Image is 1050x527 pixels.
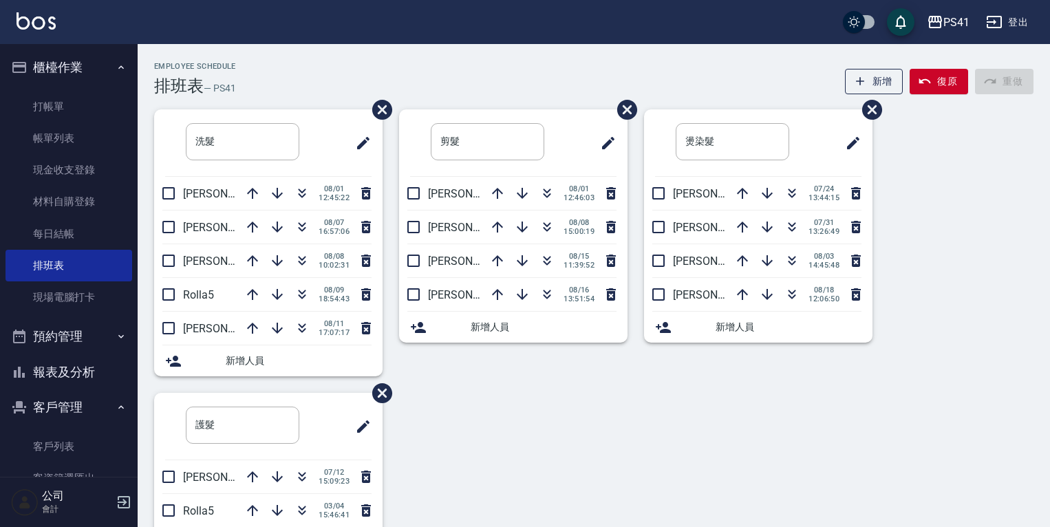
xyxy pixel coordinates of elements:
[186,123,299,160] input: 排版標題
[673,187,768,200] span: [PERSON_NAME]15
[887,8,914,36] button: save
[6,250,132,281] a: 排班表
[673,255,762,268] span: [PERSON_NAME]1
[154,62,236,71] h2: Employee Schedule
[183,255,278,268] span: [PERSON_NAME]15
[981,10,1033,35] button: 登出
[6,389,132,425] button: 客戶管理
[428,288,517,301] span: [PERSON_NAME]9
[183,471,272,484] span: [PERSON_NAME]9
[564,184,594,193] span: 08/01
[6,154,132,186] a: 現金收支登錄
[808,193,839,202] span: 13:44:15
[319,193,350,202] span: 12:45:22
[607,89,639,130] span: 刪除班表
[183,187,272,200] span: [PERSON_NAME]1
[564,193,594,202] span: 12:46:03
[564,261,594,270] span: 11:39:52
[564,286,594,294] span: 08/16
[673,288,762,301] span: [PERSON_NAME]2
[319,286,350,294] span: 08/09
[716,320,861,334] span: 新增人員
[319,227,350,236] span: 16:57:06
[808,286,839,294] span: 08/18
[845,69,903,94] button: 新增
[471,320,617,334] span: 新增人員
[564,218,594,227] span: 08/08
[676,123,789,160] input: 排版標題
[347,127,372,160] span: 修改班表的標題
[564,252,594,261] span: 08/15
[319,218,350,227] span: 08/07
[808,184,839,193] span: 07/24
[42,503,112,515] p: 會計
[319,477,350,486] span: 15:09:23
[428,221,523,234] span: [PERSON_NAME]15
[6,122,132,154] a: 帳單列表
[319,510,350,519] span: 15:46:41
[564,294,594,303] span: 13:51:54
[6,319,132,354] button: 預約管理
[183,504,214,517] span: Rolla5
[226,354,372,368] span: 新增人員
[808,227,839,236] span: 13:26:49
[921,8,975,36] button: PS41
[319,328,350,337] span: 17:07:17
[6,218,132,250] a: 每日結帳
[186,407,299,444] input: 排版標題
[852,89,884,130] span: 刪除班表
[204,81,236,96] h6: — PS41
[319,294,350,303] span: 18:54:43
[347,410,372,443] span: 修改班表的標題
[808,218,839,227] span: 07/31
[6,281,132,313] a: 現場電腦打卡
[6,186,132,217] a: 材料自購登錄
[319,184,350,193] span: 08/01
[943,14,969,31] div: PS41
[319,502,350,510] span: 03/04
[319,261,350,270] span: 10:02:31
[808,252,839,261] span: 08/03
[6,462,132,494] a: 客資篩選匯出
[154,345,383,376] div: 新增人員
[673,221,762,234] span: [PERSON_NAME]9
[42,489,112,503] h5: 公司
[644,312,872,343] div: 新增人員
[592,127,617,160] span: 修改班表的標題
[808,261,839,270] span: 14:45:48
[319,319,350,328] span: 08/11
[431,123,544,160] input: 排版標題
[6,50,132,85] button: 櫃檯作業
[183,288,214,301] span: Rolla5
[837,127,861,160] span: 修改班表的標題
[910,69,968,94] button: 復原
[564,227,594,236] span: 15:00:19
[183,221,272,234] span: [PERSON_NAME]9
[319,252,350,261] span: 08/08
[362,373,394,413] span: 刪除班表
[6,431,132,462] a: 客戶列表
[399,312,628,343] div: 新增人員
[362,89,394,130] span: 刪除班表
[428,187,517,200] span: [PERSON_NAME]2
[6,91,132,122] a: 打帳單
[17,12,56,30] img: Logo
[319,468,350,477] span: 07/12
[11,488,39,516] img: Person
[808,294,839,303] span: 12:06:50
[183,322,272,335] span: [PERSON_NAME]2
[428,255,517,268] span: [PERSON_NAME]1
[6,354,132,390] button: 報表及分析
[154,76,204,96] h3: 排班表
